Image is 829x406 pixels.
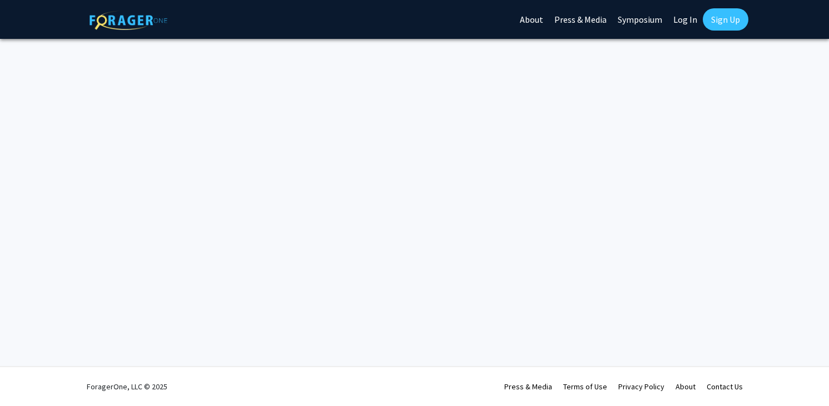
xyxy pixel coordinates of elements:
a: Terms of Use [563,382,607,392]
a: Privacy Policy [618,382,664,392]
a: Sign Up [703,8,748,31]
a: Press & Media [504,382,552,392]
a: Contact Us [707,382,743,392]
img: ForagerOne Logo [90,11,167,30]
a: About [676,382,696,392]
div: ForagerOne, LLC © 2025 [87,367,167,406]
